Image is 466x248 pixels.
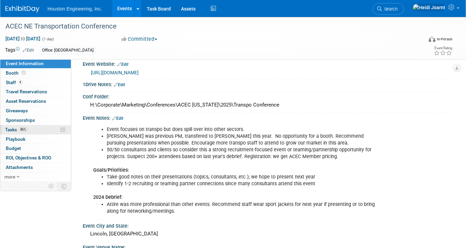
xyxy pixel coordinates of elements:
[5,46,34,54] td: Tags
[91,70,139,75] a: [URL][DOMAIN_NAME]
[120,36,160,43] button: Committed
[0,172,71,182] a: more
[112,116,123,121] a: Edit
[3,20,414,33] div: ACEC NE Transportation Conference
[6,146,21,151] span: Budget
[18,80,23,85] span: 4
[437,37,452,42] div: In-Person
[6,80,23,85] span: Staff
[373,3,404,15] a: Search
[19,127,28,132] span: 86%
[6,98,46,104] span: Asset Reservations
[429,36,435,42] img: Format-Inperson.png
[114,82,125,87] a: Edit
[4,174,15,179] span: more
[23,48,34,53] a: Edit
[413,4,446,11] img: Heidi Joarnt
[0,59,71,68] a: Event Information
[107,180,377,187] li: Identify 1-2 recruiting or teaming partner connections since many consultants attend this event
[57,182,71,191] td: Toggle Event Tabs
[386,35,452,45] div: Event Format
[6,89,47,94] span: Travel Reservations
[382,6,398,12] span: Search
[5,6,39,13] img: ExhibitDay
[0,78,71,87] a: Staff4
[0,163,71,172] a: Attachments
[0,97,71,106] a: Asset Reservations
[6,108,28,113] span: Giveaways
[434,46,452,50] div: Event Rating
[6,61,44,66] span: Event Information
[107,133,377,147] li: [PERSON_NAME] was previous PM, transfered to [PERSON_NAME] this year. No opportunity for a booth....
[6,70,27,76] span: Booth
[6,165,33,170] span: Attachments
[83,59,452,68] div: Event Website:
[20,70,27,75] span: Booth not reserved yet
[107,147,377,160] li: 50/50 consultants and clients so consider this a strong recruitment-focused event or teaming/part...
[83,79,452,88] div: 1Drive Notes:
[5,36,41,42] span: [DATE] [DATE]
[42,37,54,41] span: (1 day)
[88,229,447,239] div: Lincoln, [GEOGRAPHIC_DATA]
[88,100,447,110] div: H:\Corporate\Marketing\Conferences\ACEC [US_STATE]\2025\Transpo Conference
[83,221,452,229] div: Event City and State:
[20,36,26,41] span: to
[0,135,71,144] a: Playbook
[107,126,377,133] li: Event focuses on transpo but does spill over into other sectors.
[0,106,71,115] a: Giveaways
[0,69,71,78] a: Booth
[117,62,128,67] a: Edit
[6,117,35,123] span: Sponsorships
[40,47,96,54] div: Office: [GEOGRAPHIC_DATA]
[5,127,28,132] span: Tasks
[107,174,377,180] li: Take good notes on their presentations (topics, consultants, etc.); we hope to present next year
[6,136,25,142] span: Playbook
[83,92,452,100] div: Conf Folder:
[6,155,51,160] span: ROI, Objectives & ROO
[93,194,123,200] b: 2024 Debrief:
[0,153,71,163] a: ROI, Objectives & ROO
[47,6,102,12] span: Houston Engineering, Inc.
[0,116,71,125] a: Sponsorships
[0,144,71,153] a: Budget
[0,125,71,134] a: Tasks86%
[107,201,377,215] li: Attire was more professional than other events. Recommend staff wear sport jackets for next year ...
[83,113,452,122] div: Event Notes:
[45,182,57,191] td: Personalize Event Tab Strip
[93,167,129,173] b: Goals/Priorities:
[0,87,71,96] a: Travel Reservations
